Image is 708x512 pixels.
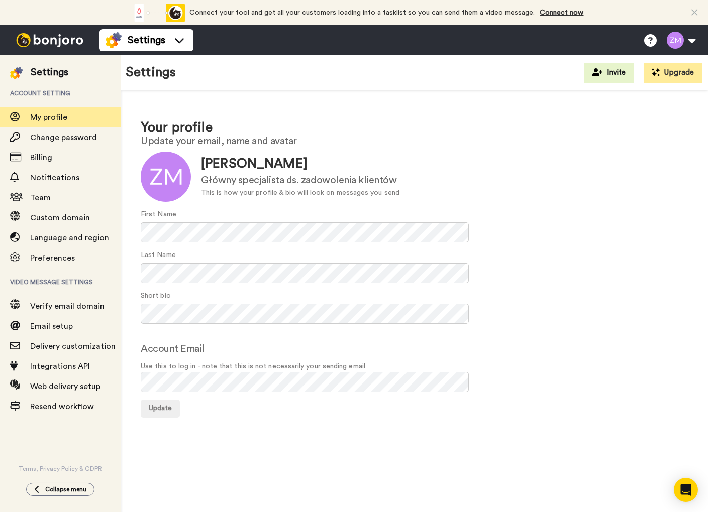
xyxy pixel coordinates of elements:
[31,65,68,79] div: Settings
[201,173,399,188] div: Główny specjalista ds. zadowolenia klientów
[30,214,90,222] span: Custom domain
[30,113,67,121] span: My profile
[126,65,176,80] h1: Settings
[30,362,90,370] span: Integrations API
[141,341,205,356] label: Account Email
[141,361,688,372] span: Use this to log in - note that this is not necessarily your sending email
[30,302,105,310] span: Verify email domain
[128,33,165,47] span: Settings
[201,188,399,198] div: This is how your profile & bio will look on messages you send
[584,63,634,83] button: Invite
[130,4,185,22] div: animation
[141,136,688,147] h2: Update your email, name and avatar
[30,234,109,242] span: Language and region
[30,174,79,182] span: Notifications
[30,134,97,142] span: Change password
[141,120,688,135] h1: Your profile
[26,483,94,496] button: Collapse menu
[30,194,51,202] span: Team
[106,32,122,48] img: settings-colored.svg
[141,209,176,220] label: First Name
[644,63,702,83] button: Upgrade
[45,485,86,493] span: Collapse menu
[30,322,73,330] span: Email setup
[201,155,399,173] div: [PERSON_NAME]
[30,403,94,411] span: Resend workflow
[30,154,52,162] span: Billing
[190,9,535,16] span: Connect your tool and get all your customers loading into a tasklist so you can send them a video...
[12,33,87,47] img: bj-logo-header-white.svg
[30,342,116,350] span: Delivery customization
[30,382,100,391] span: Web delivery setup
[10,67,23,79] img: settings-colored.svg
[674,478,698,502] div: Open Intercom Messenger
[141,250,176,261] label: Last Name
[141,291,171,301] label: Short bio
[141,400,180,418] button: Update
[30,254,75,262] span: Preferences
[149,405,172,412] span: Update
[540,9,584,16] a: Connect now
